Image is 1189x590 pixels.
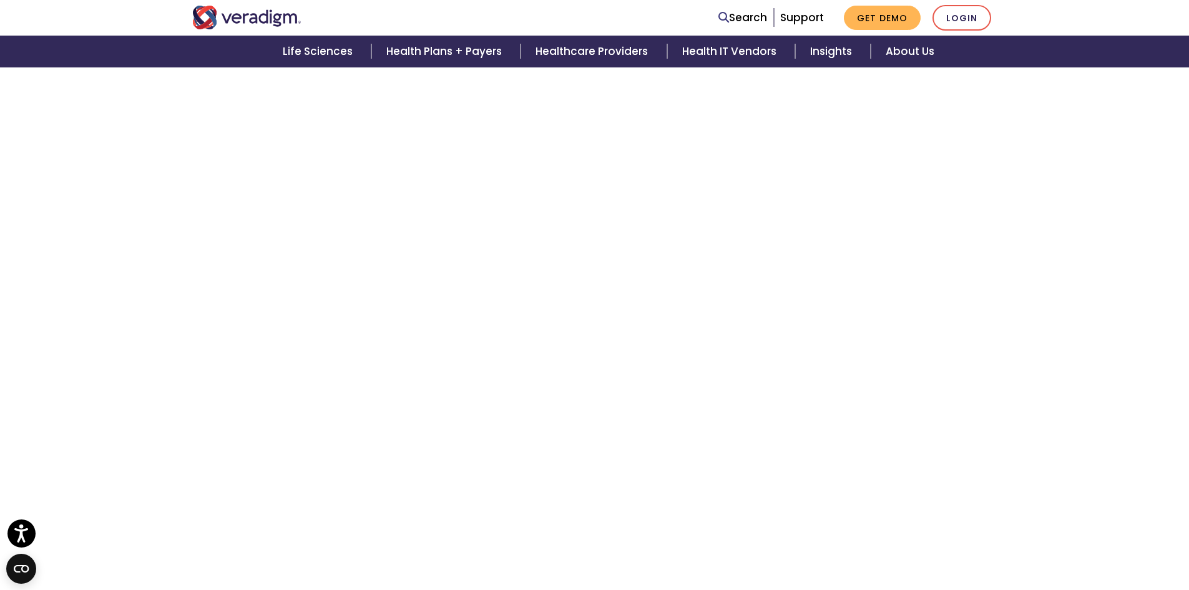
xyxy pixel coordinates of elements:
[268,36,371,67] a: Life Sciences
[795,36,871,67] a: Insights
[844,6,921,30] a: Get Demo
[932,5,991,31] a: Login
[871,36,949,67] a: About Us
[192,6,301,29] img: Veradigm logo
[667,36,795,67] a: Health IT Vendors
[521,36,667,67] a: Healthcare Providers
[371,36,521,67] a: Health Plans + Payers
[780,10,824,25] a: Support
[718,9,767,26] a: Search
